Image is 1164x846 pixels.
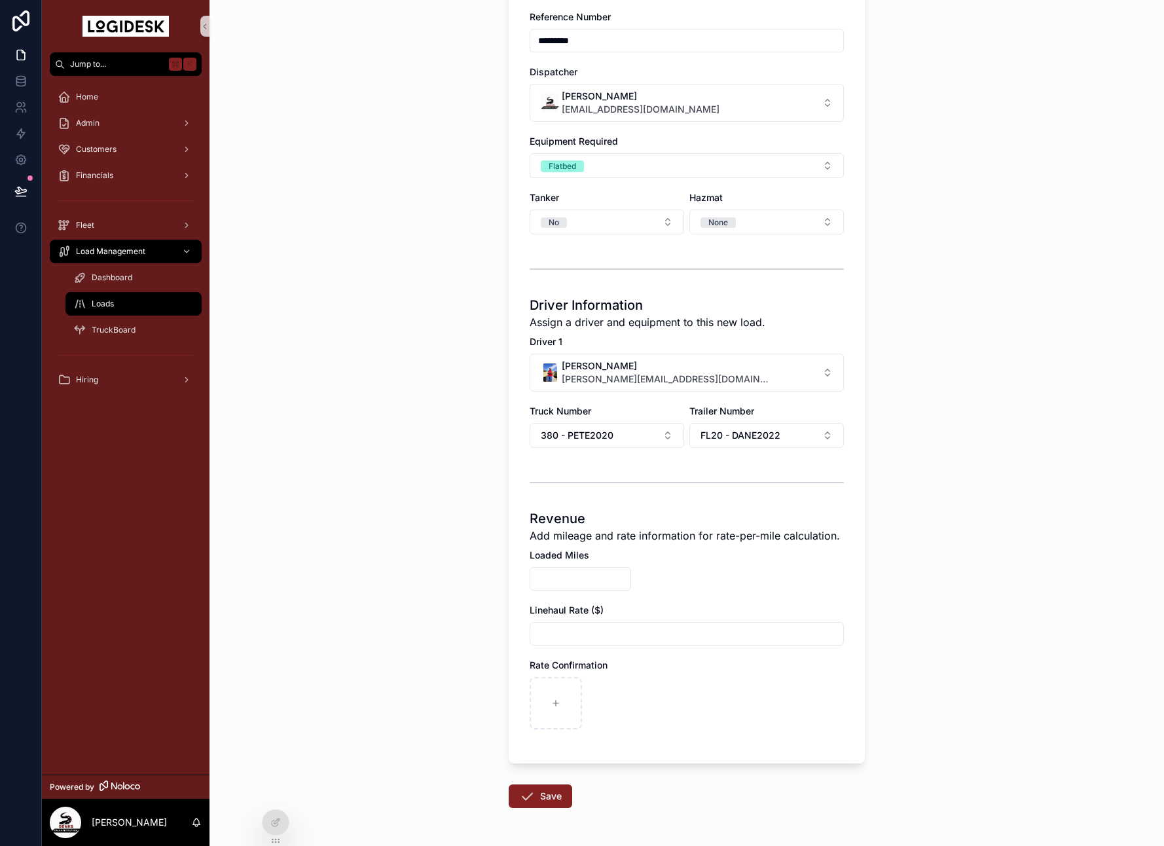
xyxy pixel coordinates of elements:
span: Driver 1 [530,336,562,347]
span: Customers [76,144,117,155]
h1: Revenue [530,509,840,528]
a: Home [50,85,202,109]
p: [PERSON_NAME] [92,816,167,829]
a: Customers [50,138,202,161]
span: Linehaul Rate ($) [530,604,604,616]
button: Select Button [689,423,844,448]
span: Financials [76,170,113,181]
span: Loaded Miles [530,549,589,561]
button: Save [509,784,572,808]
span: Fleet [76,220,94,230]
img: App logo [82,16,169,37]
div: No [549,217,559,228]
span: Hiring [76,375,98,385]
span: Home [76,92,98,102]
span: [PERSON_NAME] [562,359,771,373]
span: [PERSON_NAME] [562,90,719,103]
button: Select Button [689,210,844,234]
span: Reference Number [530,11,611,22]
h1: Driver Information [530,296,765,314]
span: Equipment Required [530,136,618,147]
span: Truck Number [530,405,591,416]
span: K [185,59,195,69]
button: Jump to...K [50,52,202,76]
span: FL20 - DANE2022 [700,429,780,442]
span: Assign a driver and equipment to this new load. [530,314,765,330]
span: Loads [92,299,114,309]
a: Loads [65,292,202,316]
a: Hiring [50,368,202,392]
a: Dashboard [65,266,202,289]
span: Add mileage and rate information for rate-per-mile calculation. [530,528,840,543]
a: Fleet [50,213,202,237]
a: TruckBoard [65,318,202,342]
span: Rate Confirmation [530,659,608,671]
a: Load Management [50,240,202,263]
button: Select Button [530,354,844,392]
span: Load Management [76,246,145,257]
span: Hazmat [689,192,723,203]
span: TruckBoard [92,325,136,335]
span: [EMAIL_ADDRESS][DOMAIN_NAME] [562,103,719,116]
span: Jump to... [70,59,164,69]
a: Financials [50,164,202,187]
span: 380 - PETE2020 [541,429,613,442]
span: Trailer Number [689,405,754,416]
a: Powered by [42,775,209,799]
button: Select Button [530,210,684,234]
span: Dispatcher [530,66,577,77]
div: None [708,217,728,228]
button: Select Button [530,153,844,178]
button: Select Button [530,84,844,122]
span: Admin [76,118,100,128]
button: Select Button [530,423,684,448]
a: Admin [50,111,202,135]
span: Tanker [530,192,559,203]
span: Dashboard [92,272,132,283]
div: Flatbed [549,160,576,172]
div: scrollable content [42,76,209,409]
span: [PERSON_NAME][EMAIL_ADDRESS][DOMAIN_NAME] [562,373,771,386]
span: Powered by [50,782,94,792]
